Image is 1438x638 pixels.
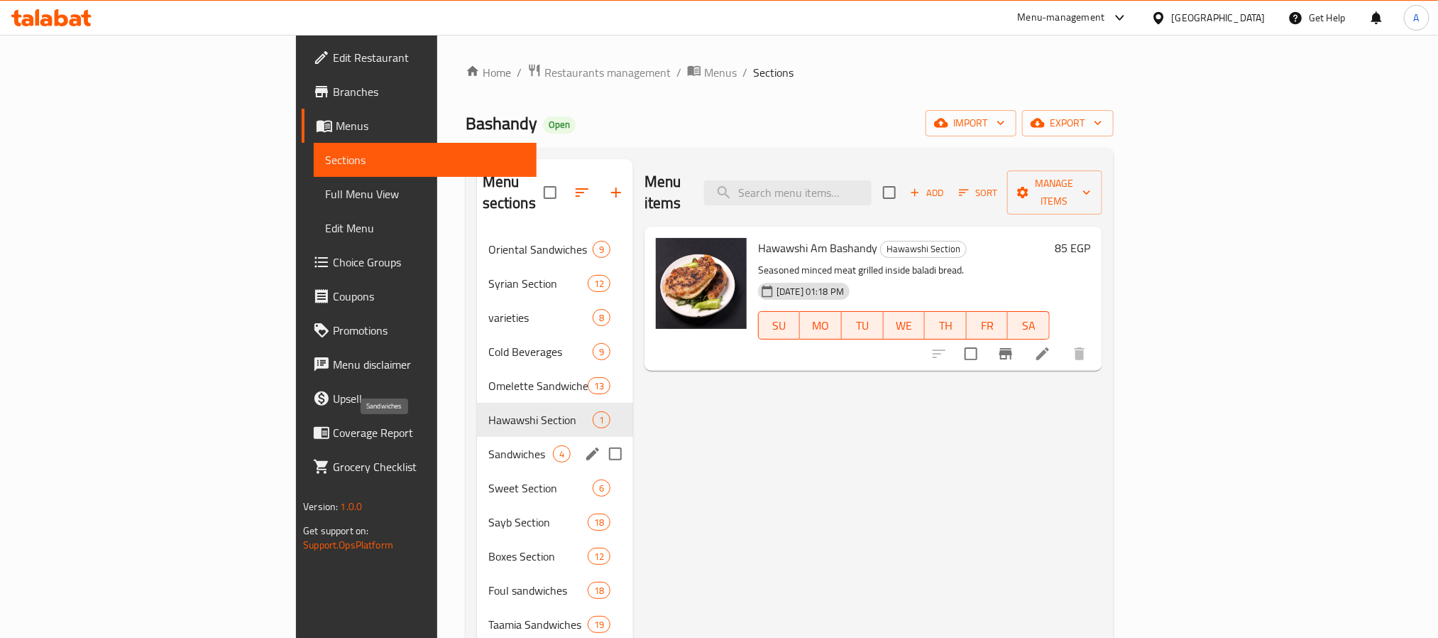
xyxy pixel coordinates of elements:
div: items [588,275,610,292]
span: Menu disclaimer [333,356,525,373]
div: Sayb Section18 [477,505,633,539]
div: items [588,616,610,633]
input: search [704,180,872,205]
span: 1.0.0 [341,497,363,516]
a: Promotions [302,313,536,347]
span: Syrian Section [488,275,588,292]
span: Sweet Section [488,480,593,497]
button: Manage items [1007,171,1102,215]
button: WE [884,311,926,340]
span: 18 [588,516,610,529]
div: Omelette Sandwiches13 [477,369,633,403]
span: Sandwiches [488,445,553,463]
div: Sandwiches4edit [477,437,633,471]
h2: Menu items [644,171,687,214]
span: Omelette Sandwiches [488,377,588,394]
div: Oriental Sandwiches9 [477,232,633,266]
div: items [593,309,610,326]
div: Boxes Section12 [477,539,633,573]
div: items [593,343,610,360]
span: 12 [588,277,610,291]
p: Seasoned minced meat grilled inside baladi bread. [758,261,1050,279]
div: Boxes Section [488,548,588,565]
span: Grocery Checklist [333,458,525,475]
span: Promotions [333,322,525,339]
span: [DATE] 01:18 PM [771,285,850,298]
button: FR [967,311,1009,340]
span: Foul sandwiches [488,582,588,599]
div: Sweet Section6 [477,471,633,505]
div: [GEOGRAPHIC_DATA] [1172,10,1266,26]
span: MO [806,315,836,336]
span: Add [908,185,946,201]
span: 13 [588,379,610,393]
span: Version: [303,497,338,516]
li: / [676,64,681,81]
span: 12 [588,550,610,563]
div: items [593,480,610,497]
span: 4 [554,448,570,461]
span: Open [543,119,576,131]
a: Sections [314,143,536,177]
span: Sort items [950,182,1007,204]
span: TU [847,315,878,336]
span: Sort sections [565,175,599,210]
span: Select to update [956,339,986,369]
span: Upsell [333,390,525,407]
button: export [1022,110,1114,136]
span: 9 [593,345,610,359]
span: Full Menu View [325,185,525,202]
span: Choice Groups [333,254,525,271]
span: 18 [588,584,610,598]
a: Menus [302,109,536,143]
a: Edit Restaurant [302,40,536,75]
button: delete [1063,337,1097,371]
span: 1 [593,413,610,427]
div: varieties8 [477,301,633,335]
a: Branches [302,75,536,109]
button: import [926,110,1016,136]
span: Hawawshi Am Bashandy [758,237,877,259]
div: Cold Beverages9 [477,335,633,369]
span: Hawawshi Section [488,411,593,428]
span: A [1414,10,1420,26]
div: Foul sandwiches18 [477,573,633,607]
span: Cold Beverages [488,343,593,360]
div: items [593,411,610,428]
span: Taamia Sandwiches [488,616,588,633]
span: TH [931,315,961,336]
div: Hawawshi Section1 [477,403,633,437]
span: SA [1014,315,1044,336]
button: TU [842,311,884,340]
span: 8 [593,311,610,325]
a: Edit Menu [314,211,536,245]
button: Sort [955,182,1001,204]
li: / [742,64,747,81]
span: Sort [959,185,998,201]
a: Full Menu View [314,177,536,211]
div: Hawawshi Section [880,241,967,258]
div: Open [543,117,576,134]
button: MO [800,311,842,340]
div: Sayb Section [488,514,588,531]
a: Support.OpsPlatform [303,536,393,554]
button: edit [582,443,603,465]
button: TH [925,311,967,340]
span: SU [764,315,794,336]
div: Menu-management [1018,9,1105,26]
span: Sections [753,64,794,81]
a: Edit menu item [1034,345,1051,362]
div: Syrian Section12 [477,266,633,301]
span: Oriental Sandwiches [488,241,593,258]
span: varieties [488,309,593,326]
div: items [553,445,571,463]
button: Branch-specific-item [989,337,1023,371]
a: Grocery Checklist [302,450,536,484]
span: Restaurants management [544,64,671,81]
